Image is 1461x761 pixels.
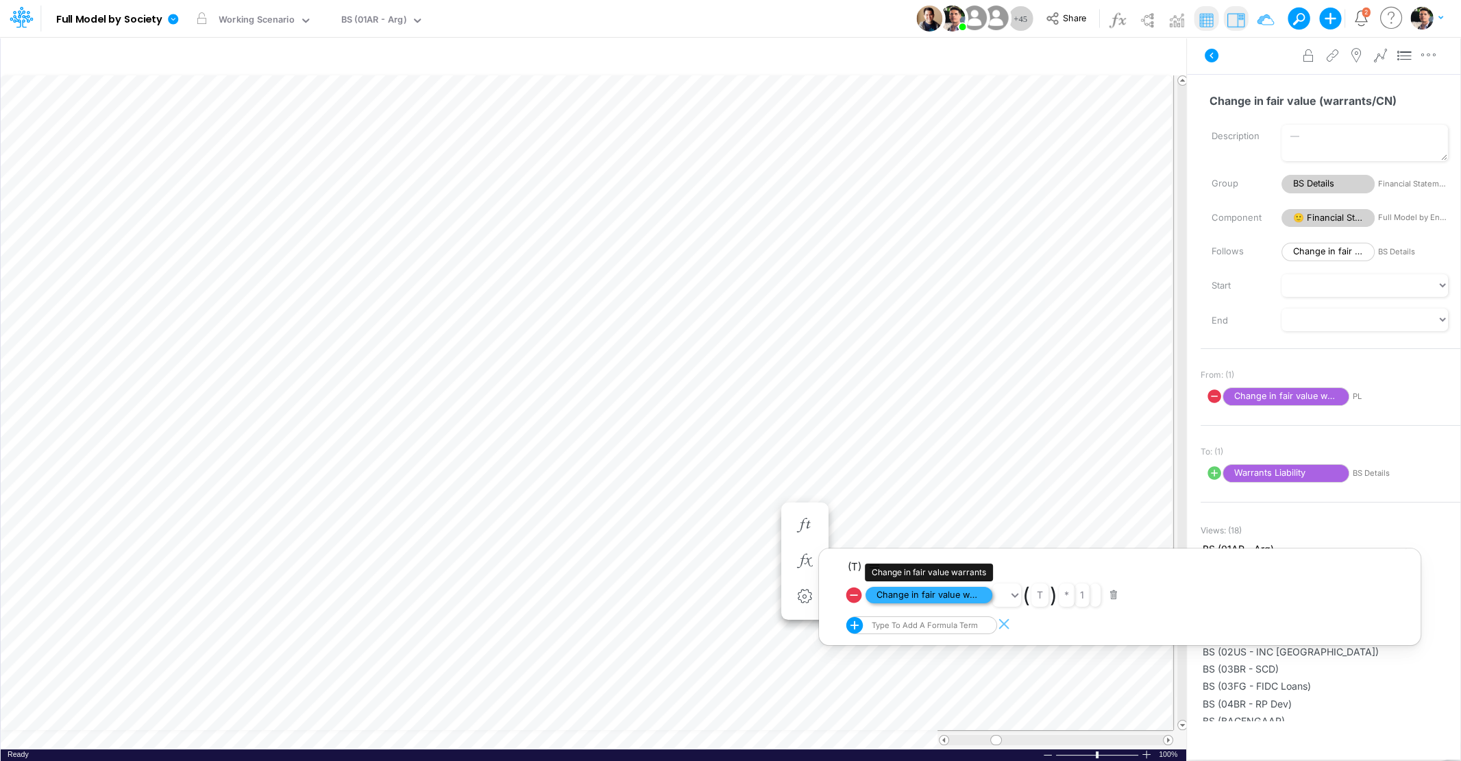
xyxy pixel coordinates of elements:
label: Start [1201,274,1271,298]
span: BS (01AR - Arg) [1203,542,1458,556]
span: 100% [1159,749,1179,760]
span: Warrants Liability [1223,464,1349,483]
span: Change in fair value (warrants/CN) [1281,243,1375,261]
div: In Ready mode [8,749,29,760]
span: BS Details [1378,246,1448,258]
img: User Image Icon [916,5,942,32]
span: Views: ( 18 ) [1201,524,1242,537]
label: End [1201,309,1271,333]
input: Type a title here [12,43,888,71]
span: To: (1) [1201,446,1223,458]
div: Zoom level [1159,749,1179,760]
span: Change in fair value warrants [1223,387,1349,406]
span: Change in fair value warrants [865,587,992,604]
div: Change in fair value warrants [865,564,993,581]
span: BS (BACENGAAP) [1203,714,1458,728]
img: User Image Icon [959,3,990,34]
button: Share [1039,8,1096,29]
div: Zoom [1055,749,1141,760]
span: ) [1050,583,1057,607]
div: 2 unread items [1364,9,1368,15]
span: 🙂 Financial Statements [1281,209,1375,228]
span: 1 [1080,589,1084,601]
span: Financial Statements [1378,178,1448,190]
div: t [1037,589,1043,601]
span: (T) [848,560,861,573]
span: + 45 [1014,14,1027,23]
img: User Image Icon [939,5,965,32]
span: BS (04BR - RP Dev) [1203,697,1458,711]
div: Zoom [1096,751,1098,758]
span: Full Model by Entity [1378,212,1448,224]
div: Type to add a formula term [869,620,978,630]
label: Description [1201,125,1271,148]
div: Zoom Out [1042,750,1053,760]
span: ( [1022,583,1030,607]
div: Working Scenario [219,13,295,29]
span: Ready [8,750,29,758]
a: Notifications [1353,10,1369,26]
label: Follows [1201,240,1271,263]
div: BS (01AR - Arg) [341,13,406,29]
label: Component [1201,206,1271,230]
input: — Node name — [1201,88,1449,114]
span: BS (02US - INC [GEOGRAPHIC_DATA]) [1203,644,1458,659]
div: Zoom In [1141,749,1152,760]
span: From: (1) [1201,369,1234,381]
label: Group [1201,172,1271,195]
span: BS (03BR - SCD) [1203,662,1458,676]
b: Full Model by Society [56,14,162,26]
img: User Image Icon [981,3,1011,34]
span: BS (03FG - FIDC Loans) [1203,679,1458,693]
span: BS Details [1281,175,1375,193]
span: Share [1063,12,1086,23]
